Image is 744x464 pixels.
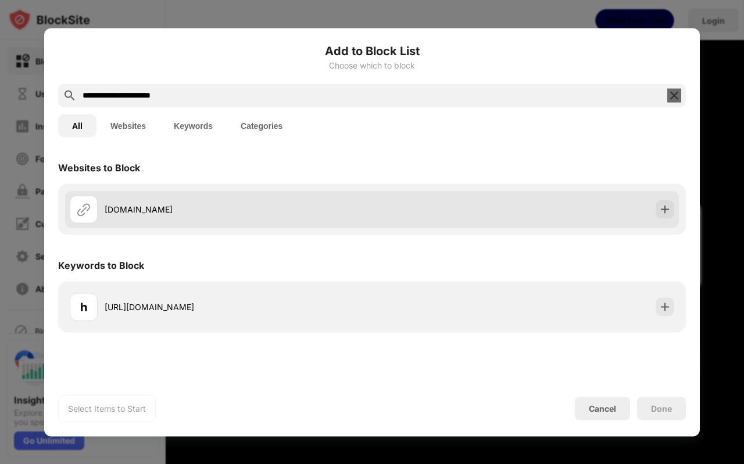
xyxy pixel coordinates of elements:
[589,404,616,413] div: Cancel
[227,114,296,137] button: Categories
[96,114,160,137] button: Websites
[58,60,686,70] div: Choose which to block
[105,301,372,313] div: [URL][DOMAIN_NAME]
[58,42,686,59] h6: Add to Block List
[160,114,227,137] button: Keywords
[63,88,77,102] img: search.svg
[667,88,681,102] img: search-close
[58,114,96,137] button: All
[58,259,144,271] div: Keywords to Block
[651,404,672,413] div: Done
[58,161,140,173] div: Websites to Block
[80,298,87,315] div: h
[105,203,372,215] div: [DOMAIN_NAME]
[68,402,146,414] div: Select Items to Start
[77,202,91,216] img: url.svg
